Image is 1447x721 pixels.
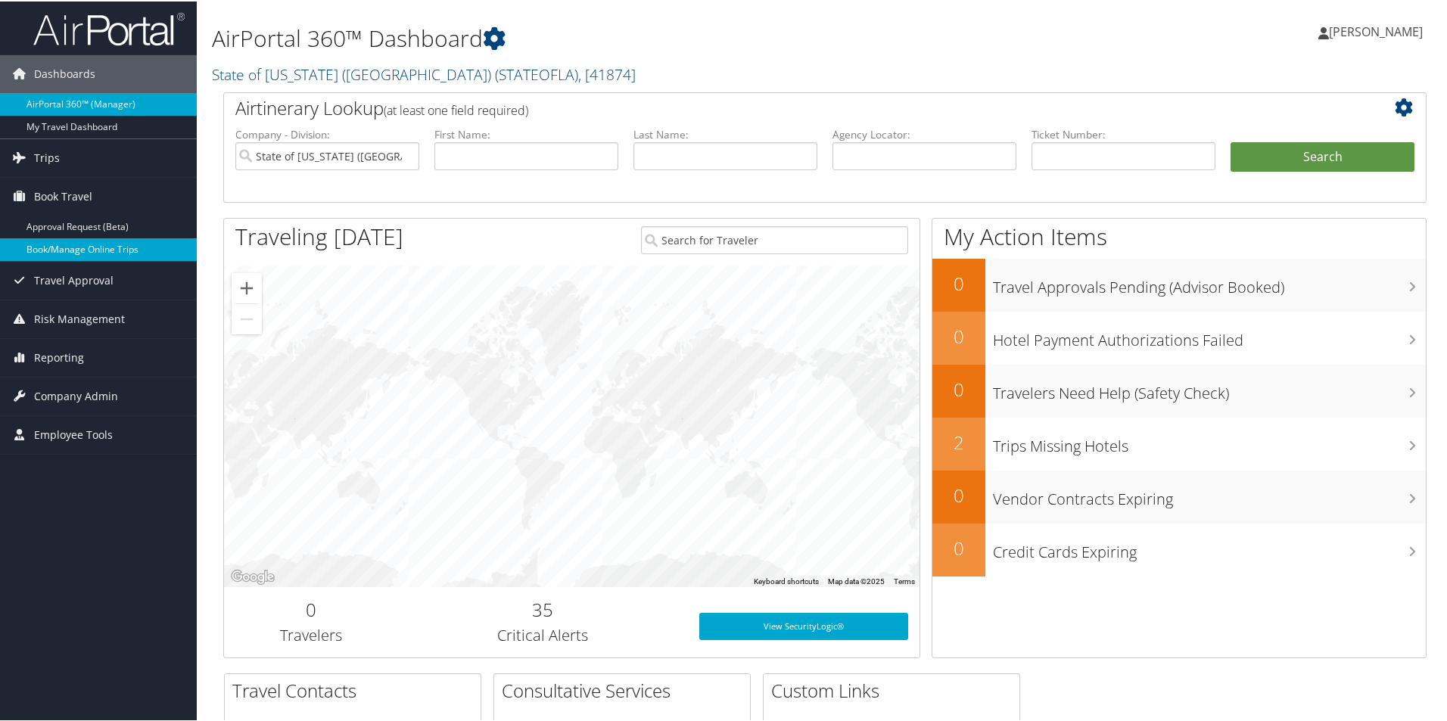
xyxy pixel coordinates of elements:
h3: Travelers [235,623,387,645]
h1: AirPortal 360™ Dashboard [212,21,1029,53]
h2: 0 [932,322,985,348]
h2: Airtinerary Lookup [235,94,1315,120]
h3: Critical Alerts [409,623,677,645]
a: [PERSON_NAME] [1318,8,1438,53]
h3: Trips Missing Hotels [993,427,1426,455]
h2: 2 [932,428,985,454]
span: Dashboards [34,54,95,92]
h3: Travel Approvals Pending (Advisor Booked) [993,268,1426,297]
span: [PERSON_NAME] [1329,22,1423,39]
h2: 0 [932,481,985,507]
label: First Name: [434,126,618,141]
span: ( STATEOFLA ) [495,63,578,83]
img: Google [228,566,278,586]
a: Open this area in Google Maps (opens a new window) [228,566,278,586]
a: View SecurityLogic® [699,611,908,639]
span: Travel Approval [34,260,114,298]
img: airportal-logo.png [33,10,185,45]
button: Keyboard shortcuts [754,575,819,586]
h2: 0 [932,375,985,401]
span: Company Admin [34,376,118,414]
a: 0Travel Approvals Pending (Advisor Booked) [932,257,1426,310]
a: 0Vendor Contracts Expiring [932,469,1426,522]
span: Employee Tools [34,415,113,452]
span: , [ 41874 ] [578,63,636,83]
button: Search [1231,141,1414,171]
span: Trips [34,138,60,176]
span: (at least one field required) [384,101,528,117]
a: 0Hotel Payment Authorizations Failed [932,310,1426,363]
a: 0Travelers Need Help (Safety Check) [932,363,1426,416]
h3: Travelers Need Help (Safety Check) [993,374,1426,402]
span: Map data ©2025 [828,576,885,584]
h2: 35 [409,595,677,621]
a: State of [US_STATE] ([GEOGRAPHIC_DATA]) [212,63,636,83]
input: Search for Traveler [641,225,908,253]
label: Ticket Number: [1032,126,1215,141]
h2: Custom Links [771,676,1019,702]
label: Agency Locator: [832,126,1016,141]
button: Zoom out [232,303,262,333]
label: Company - Division: [235,126,419,141]
h3: Vendor Contracts Expiring [993,480,1426,508]
h1: Traveling [DATE] [235,219,403,251]
span: Book Travel [34,176,92,214]
a: 0Credit Cards Expiring [932,522,1426,575]
button: Zoom in [232,272,262,302]
h2: 0 [235,595,387,621]
h2: 0 [932,534,985,560]
a: 2Trips Missing Hotels [932,416,1426,469]
h2: Travel Contacts [232,676,481,702]
span: Reporting [34,337,84,375]
span: Risk Management [34,299,125,337]
h3: Credit Cards Expiring [993,533,1426,561]
label: Last Name: [633,126,817,141]
h2: Consultative Services [502,676,750,702]
h1: My Action Items [932,219,1426,251]
h3: Hotel Payment Authorizations Failed [993,321,1426,350]
a: Terms (opens in new tab) [894,576,915,584]
h2: 0 [932,269,985,295]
